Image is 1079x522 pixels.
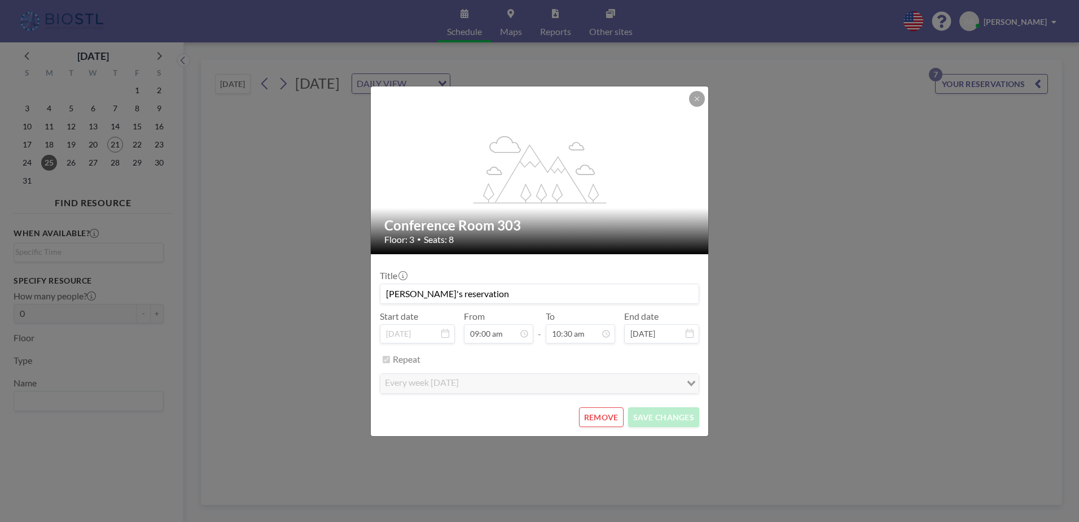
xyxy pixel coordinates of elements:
[628,407,699,427] button: SAVE CHANGES
[380,374,699,393] div: Search for option
[380,311,418,322] label: Start date
[393,354,420,365] label: Repeat
[424,234,454,245] span: Seats: 8
[384,234,414,245] span: Floor: 3
[383,376,461,391] span: every week [DATE]
[579,407,624,427] button: REMOVE
[380,284,699,303] input: (No title)
[384,217,696,234] h2: Conference Room 303
[462,376,680,391] input: Search for option
[473,135,607,203] g: flex-grow: 1.2;
[380,270,406,281] label: Title
[464,311,485,322] label: From
[624,311,659,322] label: End date
[538,315,541,340] span: -
[417,235,421,243] span: •
[546,311,555,322] label: To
